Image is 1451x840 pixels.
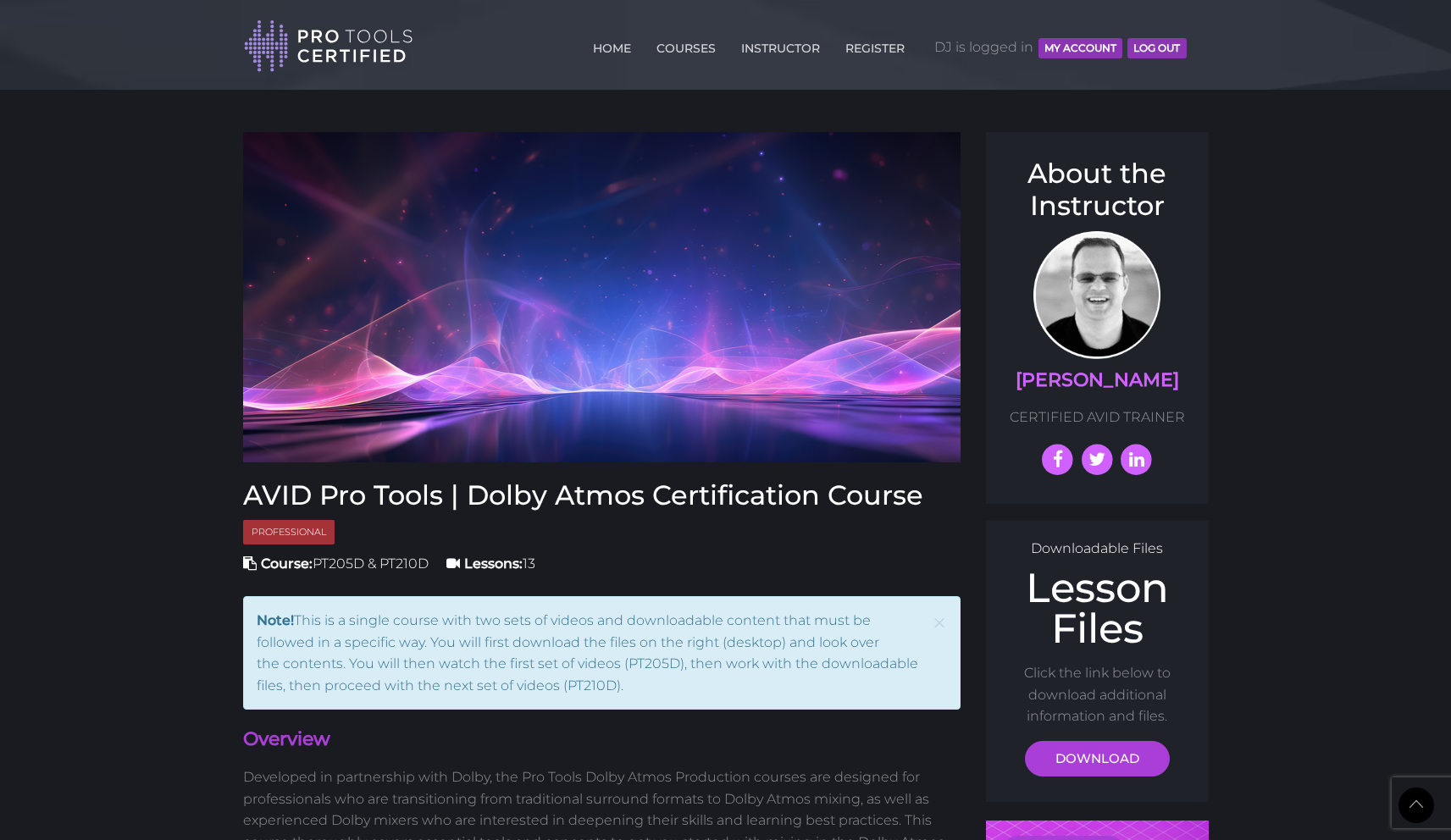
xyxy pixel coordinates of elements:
span: DJ is logged in [934,22,1187,73]
a: [PERSON_NAME] [1016,368,1179,391]
span: Professional [243,520,335,544]
h3: About the Instructor [1003,157,1192,223]
img: AVID Pro Tools Dolby Atmos [243,132,961,462]
span: Downloadable Files [1031,540,1163,556]
span: PT205D & PT210D [243,555,429,572]
img: Prof. Scott [1033,231,1160,359]
span: 13 [446,555,535,572]
a: REGISTER [841,31,909,58]
h3: AVID Pro Tools | Dolby Atmos Certification Course [243,479,961,511]
a: INSTRUCTOR [737,31,824,58]
button: Log Out [1127,38,1186,58]
a: Back to Top [1398,787,1434,823]
a: COURSES [652,31,720,58]
button: MY ACCOUNT [1038,38,1122,58]
div: This is a single course with two sets of videos and downloadable content that must be followed in... [243,596,961,710]
h2: Lesson Files [1003,567,1192,649]
strong: Course: [261,555,313,572]
a: HOME [589,31,635,58]
strong: Lessons: [464,555,523,572]
img: Pro Tools Certified Logo [244,19,413,74]
p: CERTIFIED AVID TRAINER [1003,406,1192,428]
span: × [931,605,948,641]
a: DOWNLOAD [1025,741,1170,776]
strong: Note! [257,612,294,628]
h4: Overview [243,727,961,753]
p: Click the link below to download additional information and files. [1003,662,1192,727]
button: Close [931,608,948,638]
